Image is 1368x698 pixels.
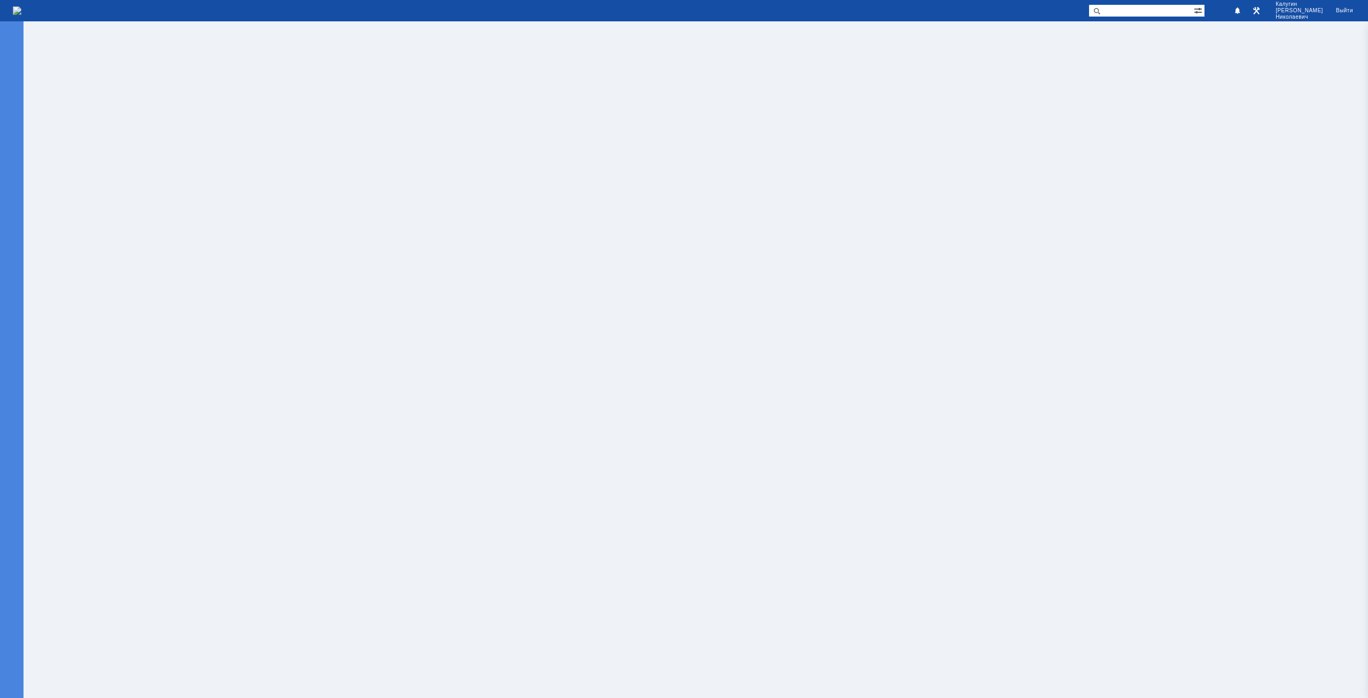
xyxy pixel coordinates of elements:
img: logo [13,6,21,15]
a: Перейти на домашнюю страницу [13,6,21,15]
span: Расширенный поиск [1194,5,1204,15]
span: Николаевич [1276,14,1308,20]
span: [PERSON_NAME] [1276,7,1323,14]
a: Перейти в интерфейс администратора [1250,4,1263,17]
span: Калугин [1276,1,1297,7]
